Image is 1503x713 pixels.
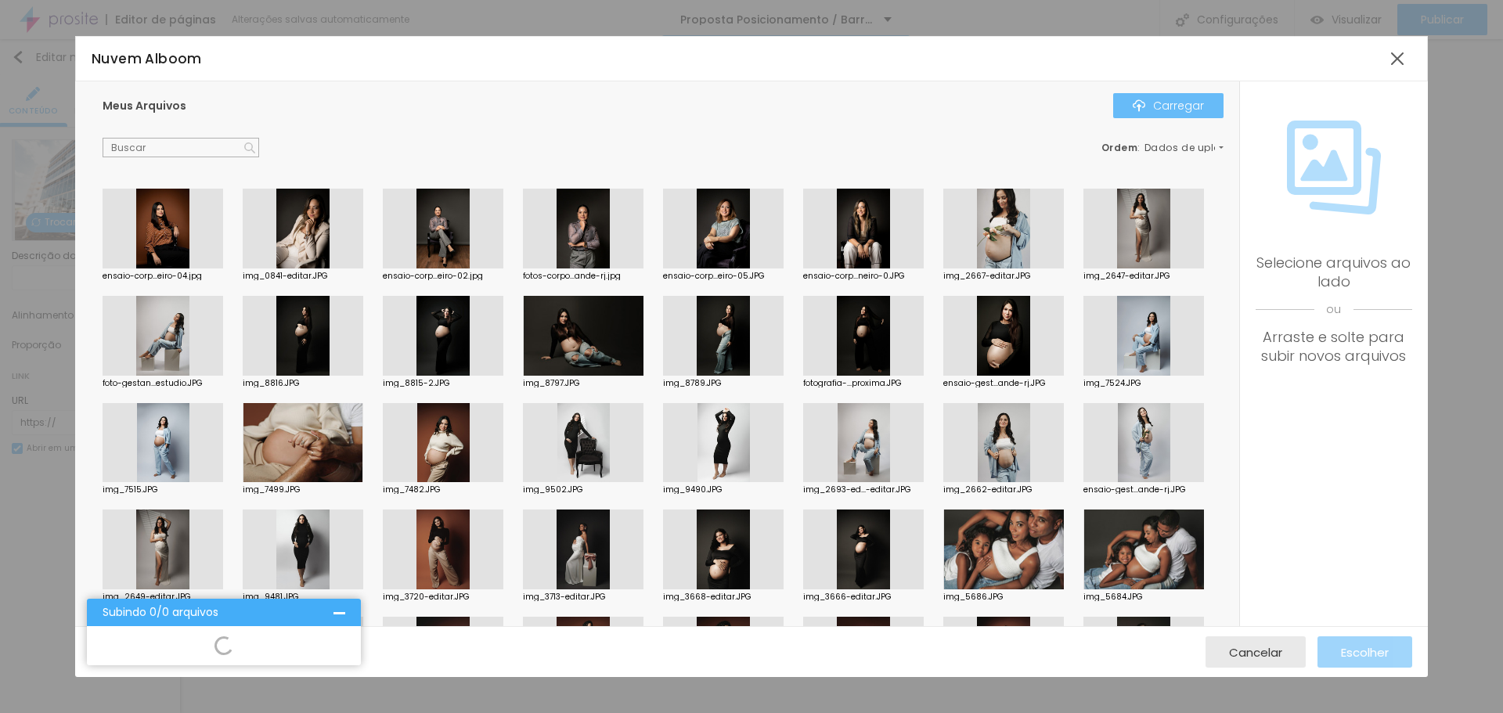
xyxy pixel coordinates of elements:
font: img_7515.JPG [103,484,158,495]
font: Meus Arquivos [103,98,186,113]
font: img_2662-editar.JPG [943,484,1033,495]
font: Dados de upload [1144,141,1235,154]
font: img_7524.JPG [1083,377,1141,389]
font: fotografia-...proxima.JPG [803,377,902,389]
font: Carregar [1153,98,1204,113]
font: img_9490.JPG [663,484,723,495]
font: img_2667-editar.JPG [943,270,1031,282]
font: img_2693-ed...-editar.JPG [803,484,911,495]
font: ou [1326,301,1341,317]
font: img_0841-editar.JPG [243,270,328,282]
input: Buscar [103,138,259,158]
font: ensaio-gest...ande-rj.JPG [1083,484,1186,495]
div: Subindo 0/0 arquivos [103,607,333,618]
font: Ordem [1101,141,1138,154]
font: img_2647-editar.JPG [1083,270,1170,282]
font: img_3668-editar.JPG [663,591,751,603]
font: fotos-corpo...ande-rj.jpg [523,270,621,282]
font: img_7482.JPG [383,484,441,495]
font: ensaio-corp...neiro-0.JPG [803,270,905,282]
font: : [1137,141,1141,154]
button: Cancelar [1206,636,1306,668]
font: img_5684.JPG [1083,591,1143,603]
font: Arraste e solte para subir novos arquivos [1261,327,1406,366]
font: img_7499.JPG [243,484,301,495]
font: img_8816.JPG [243,377,300,389]
button: Escolher [1317,636,1412,668]
font: img_3666-editar.JPG [803,591,892,603]
img: Ícone [244,142,255,153]
font: Escolher [1341,644,1389,661]
font: img_3713-editar.JPG [523,591,606,603]
font: img_3720-editar.JPG [383,591,470,603]
img: Ícone [1133,99,1145,112]
font: Cancelar [1229,644,1282,661]
font: ensaio-corp...eiro-05.JPG [663,270,765,282]
font: ensaio-gest...ande-rj.JPG [943,377,1046,389]
font: Selecione arquivos ao lado [1256,253,1411,291]
font: img_8797.JPG [523,377,580,389]
font: img_5686.JPG [943,591,1004,603]
font: ensaio-corp...eiro-02.jpg [383,270,483,282]
font: Nuvem Alboom [92,49,202,68]
font: foto-gestan...estudio.JPG [103,377,203,389]
font: img_2649-editar.JPG [103,591,191,603]
font: img_9481.JPG [243,591,299,603]
font: img_8815-2.JPG [383,377,450,389]
font: img_9502.JPG [523,484,583,495]
font: ensaio-corp...eiro-04.jpg [103,270,202,282]
font: img_8789.JPG [663,377,722,389]
img: Ícone [1287,121,1381,214]
button: ÍconeCarregar [1113,93,1224,118]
